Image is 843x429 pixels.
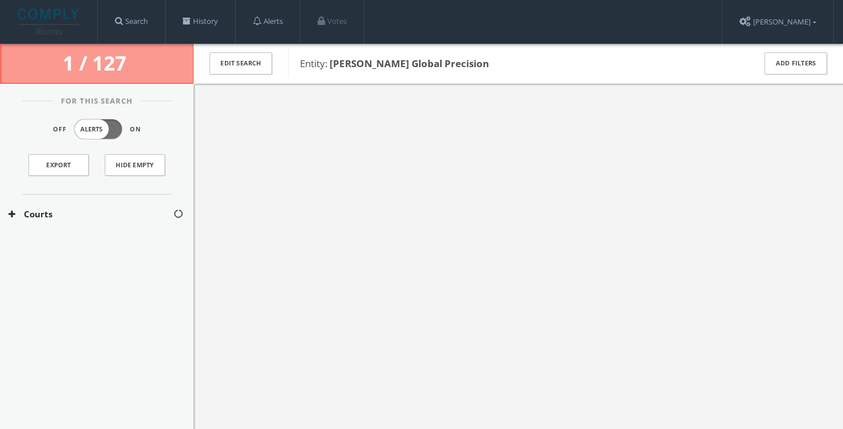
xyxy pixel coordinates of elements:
img: illumis [18,9,81,35]
span: 1 / 127 [63,49,131,76]
button: Courts [9,208,173,221]
span: Off [53,125,67,134]
a: Export [28,154,89,176]
span: For This Search [52,96,141,107]
button: Add Filters [764,52,827,75]
button: Hide Empty [105,154,165,176]
button: Edit Search [209,52,272,75]
span: Entity: [300,57,489,70]
span: On [130,125,141,134]
b: [PERSON_NAME] Global Precision [330,57,489,70]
